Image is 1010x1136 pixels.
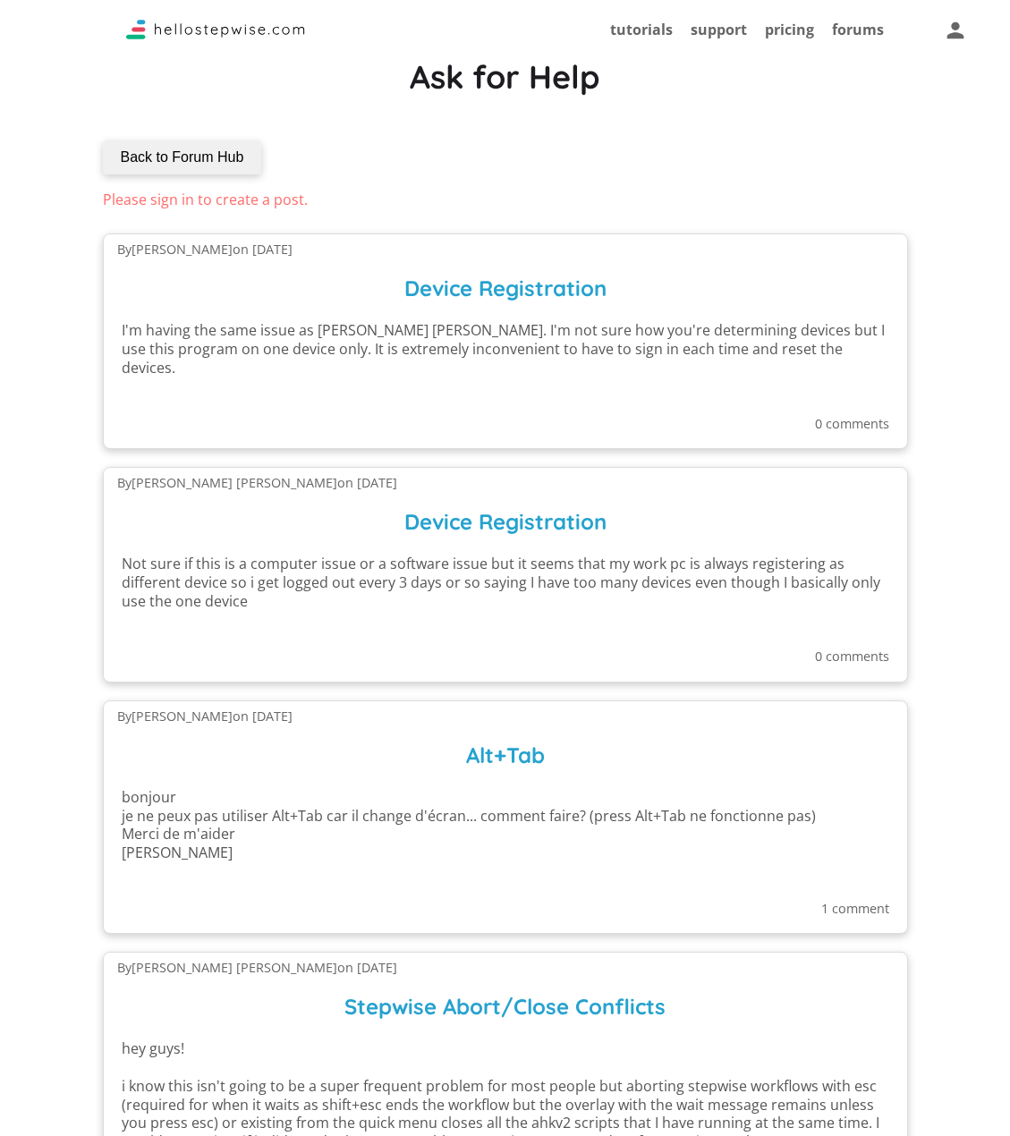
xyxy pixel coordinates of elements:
h3: Alt+Tab [122,723,889,775]
a: tutorials [610,20,673,39]
h3: Device Registration [122,489,889,541]
p: je ne peux pas utiliser Alt+Tab car il change d'écran... comment faire? (press Alt+Tab ne fonctio... [122,807,889,826]
small: By [PERSON_NAME] [PERSON_NAME] on [DATE] [117,474,397,491]
h3: Device Registration [122,256,889,308]
h1: Ask for Help [103,57,908,96]
p: [PERSON_NAME] [122,844,889,862]
a: pricing [765,20,814,39]
h3: Stepwise Abort/Close Conflicts [122,974,889,1026]
p: hey guys! [122,1039,889,1058]
p: Not sure if this is a computer issue or a software issue but it seems that my work pc is always r... [122,555,889,610]
p: Please sign in to create a post. [103,192,908,207]
p: bonjour [122,788,889,807]
img: Logo [126,20,305,39]
a: forums [832,20,884,39]
small: By [PERSON_NAME] on [DATE] [117,241,293,258]
small: By [PERSON_NAME] [PERSON_NAME] on [DATE] [117,959,397,976]
p: 0 comments [122,650,889,663]
p: Merci de m'aider [122,825,889,844]
a: Stepwise [126,24,305,44]
button: Back to Forum Hub [103,140,262,174]
p: 1 comment [122,903,889,915]
p: 0 comments [122,418,889,430]
p: I'm having the same issue as [PERSON_NAME] [PERSON_NAME]. I'm not sure how you're determining dev... [122,321,889,377]
small: By [PERSON_NAME] on [DATE] [117,708,293,725]
a: support [691,20,747,39]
